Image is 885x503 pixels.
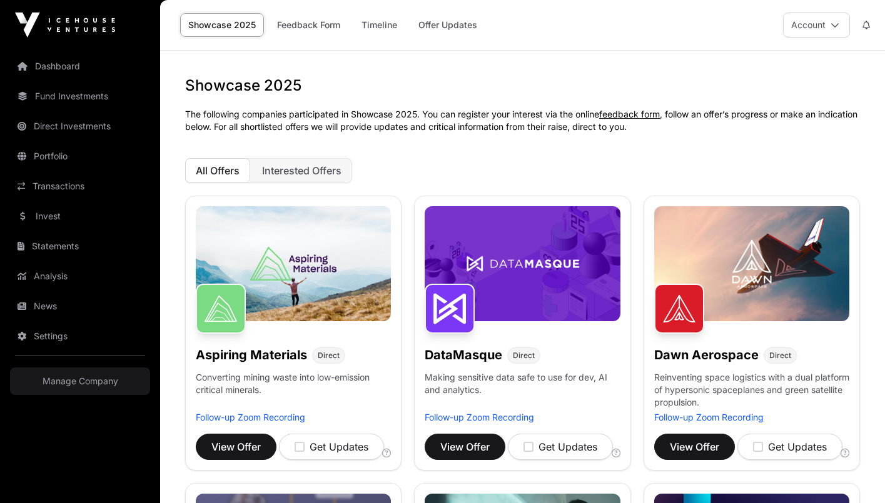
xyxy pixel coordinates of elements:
h1: Showcase 2025 [185,76,860,96]
div: Get Updates [753,439,827,454]
iframe: Chat Widget [822,443,885,503]
span: Direct [769,351,791,361]
button: Account [783,12,850,37]
button: Get Updates [508,434,613,460]
button: All Offers [185,158,250,183]
button: View Offer [654,434,735,460]
a: News [10,292,150,320]
span: Interested Offers [262,164,341,177]
p: Converting mining waste into low-emission critical minerals. [196,371,391,411]
img: Aspiring-Banner.jpg [196,206,391,321]
img: Icehouse Ventures Logo [15,12,115,37]
a: Statements [10,232,150,260]
a: Follow-up Zoom Recording [196,412,305,422]
button: View Offer [425,434,505,460]
p: Reinventing space logistics with a dual platform of hypersonic spaceplanes and green satellite pr... [654,371,849,411]
p: The following companies participated in Showcase 2025. You can register your interest via the onl... [185,108,860,133]
div: Get Updates [295,439,368,454]
button: Get Updates [737,434,842,460]
a: Feedback Form [269,13,348,37]
a: Direct Investments [10,112,150,140]
a: Invest [10,202,150,230]
a: Offer Updates [410,13,485,37]
img: DataMasque [425,284,475,334]
h1: DataMasque [425,346,502,364]
h1: Aspiring Materials [196,346,307,364]
h1: Dawn Aerospace [654,346,759,364]
span: All Offers [196,164,240,177]
a: Timeline [353,13,405,37]
a: Showcase 2025 [180,13,264,37]
a: Follow-up Zoom Recording [425,412,534,422]
span: Direct [513,351,535,361]
a: Analysis [10,262,150,290]
img: Dawn Aerospace [654,284,704,334]
span: View Offer [670,439,719,454]
a: Portfolio [10,142,150,170]
img: Aspiring Materials [196,284,246,334]
a: Dashboard [10,52,150,80]
button: Interested Offers [251,158,352,183]
img: Dawn-Banner.jpg [654,206,849,321]
a: Transactions [10,172,150,200]
a: Manage Company [10,367,150,395]
span: Direct [318,351,340,361]
a: Follow-up Zoom Recording [654,412,764,422]
a: Settings [10,322,150,350]
p: Making sensitive data safe to use for dev, AI and analytics. [425,371,620,411]
img: DataMasque-Banner.jpg [425,206,620,321]
span: View Offer [440,439,490,454]
div: Get Updates [523,439,597,454]
a: feedback form [599,109,660,119]
span: View Offer [211,439,261,454]
button: Get Updates [279,434,384,460]
button: View Offer [196,434,276,460]
a: Fund Investments [10,82,150,110]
